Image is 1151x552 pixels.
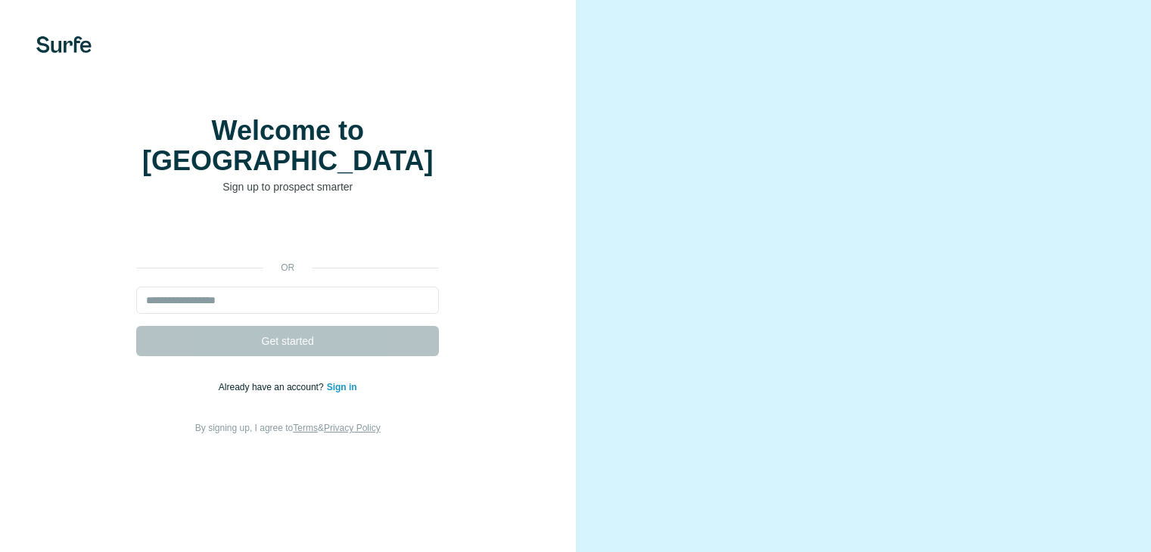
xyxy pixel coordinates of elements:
[327,382,357,392] a: Sign in
[195,423,381,433] span: By signing up, I agree to &
[293,423,318,433] a: Terms
[136,179,439,194] p: Sign up to prospect smarter
[136,116,439,176] h1: Welcome to [GEOGRAPHIC_DATA]
[324,423,381,433] a: Privacy Policy
[36,36,92,53] img: Surfe's logo
[263,261,312,274] p: or
[129,217,446,250] iframe: Botón de Acceder con Google
[219,382,327,392] span: Already have an account?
